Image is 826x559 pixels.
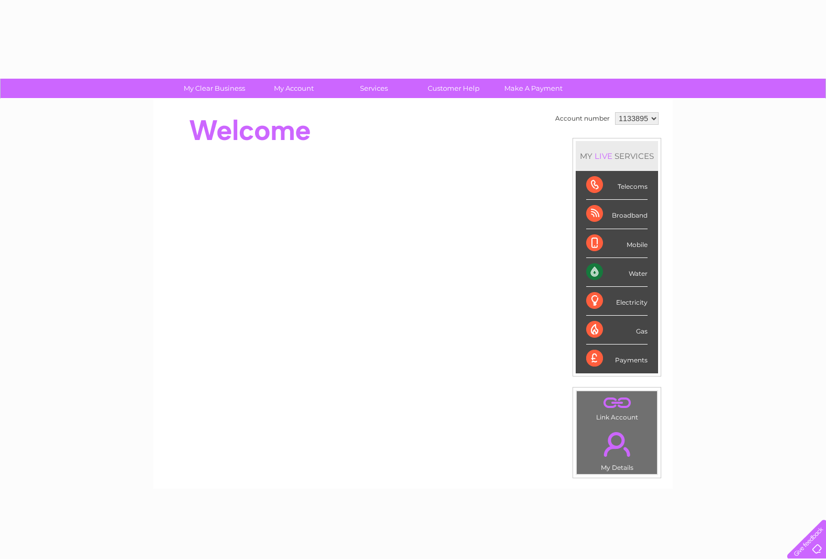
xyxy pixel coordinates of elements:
div: LIVE [592,151,615,161]
div: Gas [586,316,648,345]
div: Telecoms [586,171,648,200]
div: Payments [586,345,648,373]
div: Water [586,258,648,287]
a: My Clear Business [171,79,258,98]
a: Services [331,79,417,98]
div: MY SERVICES [576,141,658,171]
a: . [579,394,654,412]
td: Account number [553,110,612,127]
a: My Account [251,79,337,98]
div: Mobile [586,229,648,258]
div: Broadband [586,200,648,229]
a: Customer Help [410,79,497,98]
td: My Details [576,423,658,475]
a: . [579,426,654,463]
div: Electricity [586,287,648,316]
a: Make A Payment [490,79,577,98]
td: Link Account [576,391,658,424]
